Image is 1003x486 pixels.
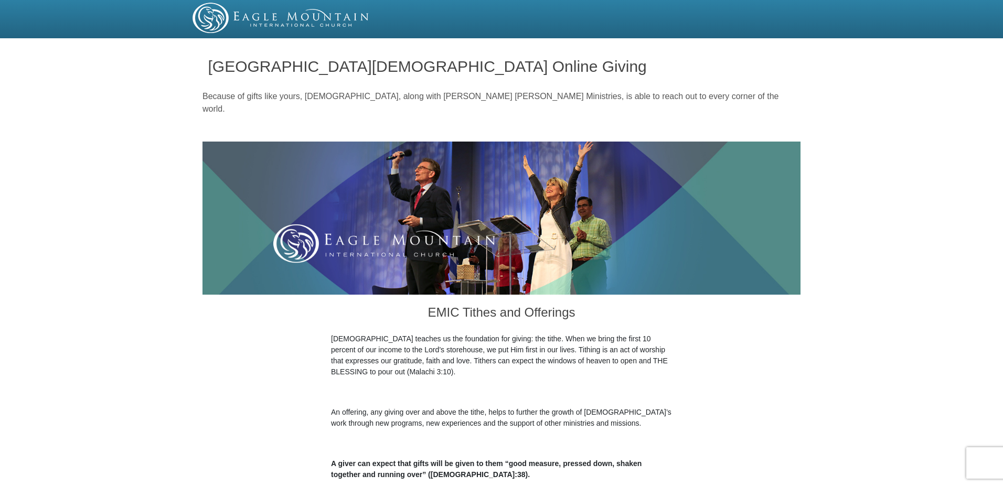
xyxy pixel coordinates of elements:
img: EMIC [193,3,370,33]
b: A giver can expect that gifts will be given to them “good measure, pressed down, shaken together ... [331,459,642,479]
p: Because of gifts like yours, [DEMOGRAPHIC_DATA], along with [PERSON_NAME] [PERSON_NAME] Ministrie... [202,90,801,115]
p: An offering, any giving over and above the tithe, helps to further the growth of [DEMOGRAPHIC_DAT... [331,407,672,429]
p: [DEMOGRAPHIC_DATA] teaches us the foundation for giving: the tithe. When we bring the first 10 pe... [331,333,672,377]
h3: EMIC Tithes and Offerings [331,295,672,333]
h1: [GEOGRAPHIC_DATA][DEMOGRAPHIC_DATA] Online Giving [208,58,795,75]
